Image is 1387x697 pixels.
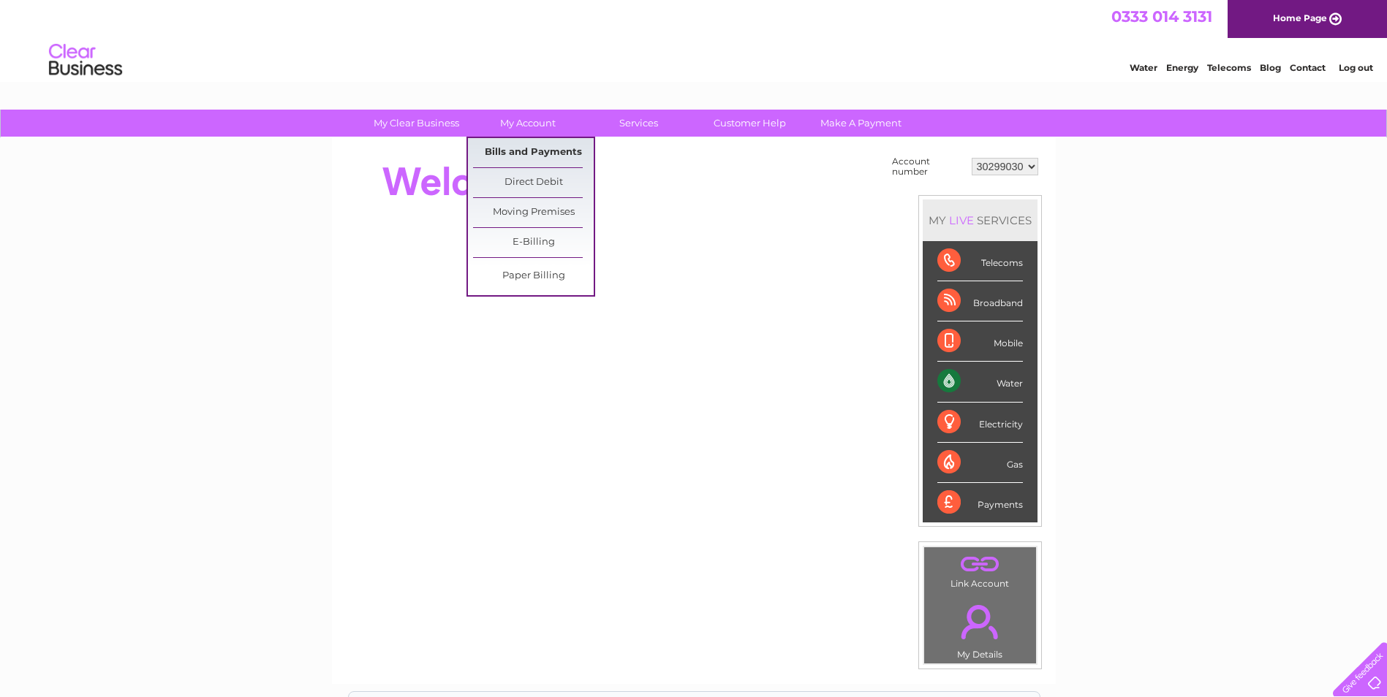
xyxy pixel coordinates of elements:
[1260,62,1281,73] a: Blog
[467,110,588,137] a: My Account
[1130,62,1157,73] a: Water
[946,213,977,227] div: LIVE
[578,110,699,137] a: Services
[473,168,594,197] a: Direct Debit
[888,153,968,180] td: Account number
[937,443,1023,483] div: Gas
[473,262,594,291] a: Paper Billing
[937,281,1023,321] div: Broadband
[689,110,810,137] a: Customer Help
[801,110,921,137] a: Make A Payment
[923,593,1037,664] td: My Details
[48,38,123,83] img: logo.png
[473,138,594,167] a: Bills and Payments
[928,551,1032,576] a: .
[1339,62,1373,73] a: Log out
[923,199,1038,241] div: MY SERVICES
[1166,62,1198,73] a: Energy
[937,483,1023,522] div: Payments
[928,596,1032,647] a: .
[356,110,477,137] a: My Clear Business
[473,228,594,257] a: E-Billing
[923,546,1037,593] td: Link Account
[1207,62,1251,73] a: Telecoms
[473,198,594,227] a: Moving Premises
[937,403,1023,443] div: Electricity
[937,241,1023,281] div: Telecoms
[937,362,1023,402] div: Water
[349,8,1040,71] div: Clear Business is a trading name of Verastar Limited (registered in [GEOGRAPHIC_DATA] No. 3667643...
[1290,62,1326,73] a: Contact
[937,321,1023,362] div: Mobile
[1111,7,1212,26] a: 0333 014 3131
